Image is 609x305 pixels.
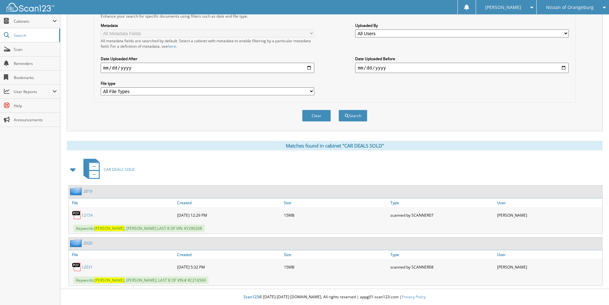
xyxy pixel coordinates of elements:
a: Size [282,250,389,259]
input: end [355,63,569,73]
span: Cabinets [14,19,52,24]
div: 15MB [282,261,389,273]
span: Scan123 [244,294,259,300]
a: Created [176,250,282,259]
img: scan123-logo-white.svg [6,3,54,12]
div: All metadata fields are searched by default. Select a cabinet with metadata to enable filtering b... [101,38,314,49]
label: Metadata [101,23,314,28]
div: scanned by SCANNER07 [389,209,496,221]
span: Keywords: , [PERSON_NAME]; LAST 8 OF VIN:# KC216569 [74,277,208,284]
span: Keywords: , [PERSON_NAME] LAST 8 OF VIN: KY296208 [74,225,205,232]
span: Reminders [14,61,57,66]
div: 15MB [282,209,389,221]
a: 12031 [82,264,93,270]
div: Matches found in cabinet "CAR DEALS SOLD" [67,141,603,150]
span: Nissan of Orangeburg [546,5,594,9]
label: Date Uploaded Before [355,56,569,61]
a: 12154 [82,213,93,218]
a: Created [176,198,282,207]
a: Privacy Policy [402,294,426,300]
div: [DATE] 12:29 PM [176,209,282,221]
button: Search [339,110,367,122]
img: folder2.png [70,187,83,195]
span: Announcements [14,117,57,123]
a: Type [389,198,496,207]
span: Search [14,33,56,38]
div: © [DATE]-[DATE] [DOMAIN_NAME]. All rights reserved | appg01-scan123-com | [60,289,609,305]
a: CAR DEALS SOLD [80,157,135,182]
div: [PERSON_NAME] [496,209,602,221]
div: scanned by SCANNER08 [389,261,496,273]
span: Help [14,103,57,108]
a: User [496,198,602,207]
a: here [168,44,176,49]
label: File type [101,81,314,86]
a: User [496,250,602,259]
span: User Reports [14,89,52,94]
span: [PERSON_NAME] [94,277,124,283]
input: start [101,63,314,73]
span: [PERSON_NAME] [485,5,521,9]
a: 2019 [83,189,92,194]
a: File [69,250,176,259]
label: Uploaded By [355,23,569,28]
span: Bookmarks [14,75,57,80]
img: PDF.png [72,210,82,220]
div: [DATE] 5:32 PM [176,261,282,273]
img: folder2.png [70,239,83,247]
a: Type [389,250,496,259]
img: PDF.png [72,262,82,272]
a: 2020 [83,240,92,246]
div: Enhance your search for specific documents using filters such as date and file type. [98,13,572,19]
div: [PERSON_NAME] [496,261,602,273]
iframe: Chat Widget [577,274,609,305]
a: Size [282,198,389,207]
a: File [69,198,176,207]
label: Date Uploaded After [101,56,314,61]
span: CAR DEALS SOLD [104,167,135,172]
button: Clear [302,110,331,122]
span: [PERSON_NAME] [94,226,124,231]
span: Scan [14,47,57,52]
